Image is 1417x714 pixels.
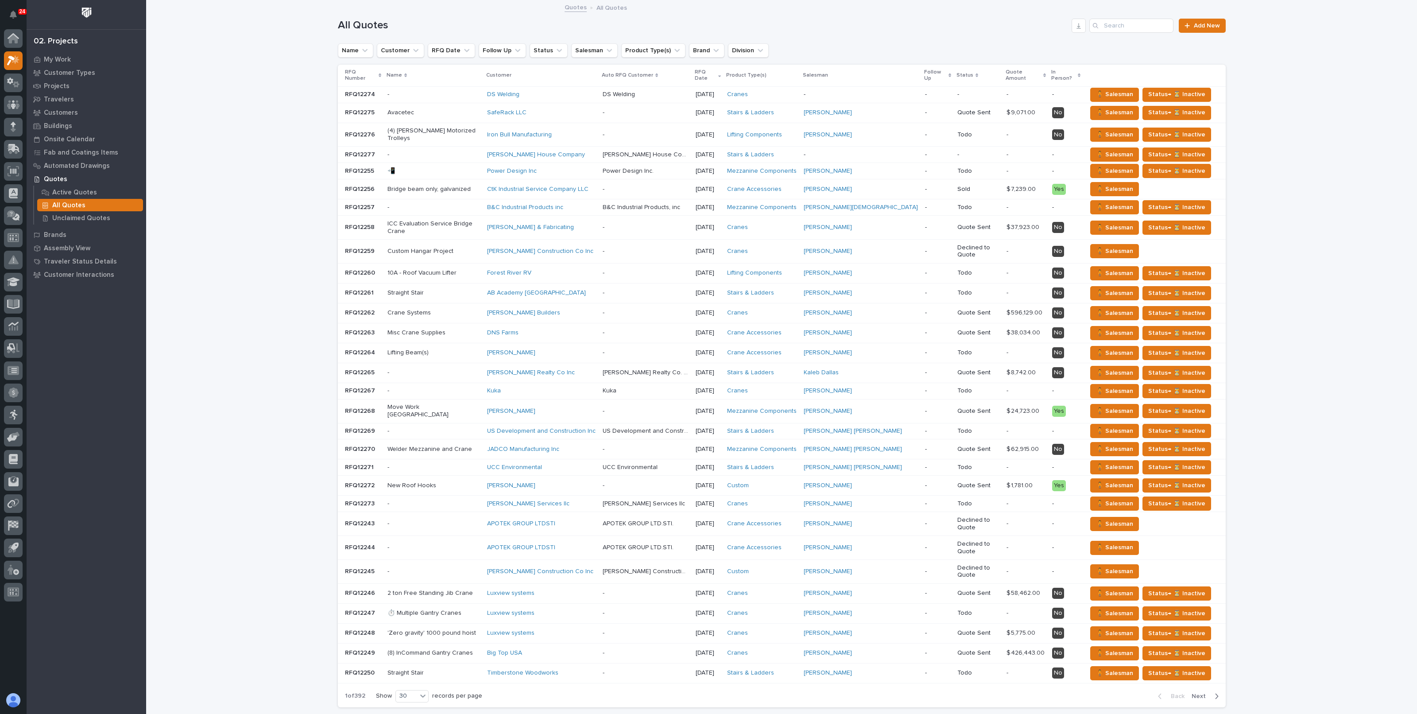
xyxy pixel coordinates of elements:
[804,91,918,98] p: -
[387,91,480,98] p: -
[696,349,720,357] p: [DATE]
[1007,287,1010,297] p: -
[1007,89,1010,98] p: -
[957,349,999,357] p: Todo
[925,91,950,98] p: -
[1142,366,1211,380] button: Status→ ⏳ Inactive
[345,327,376,337] p: RFQ12263
[1096,328,1133,338] span: 🧍 Salesman
[387,151,480,159] p: -
[957,289,999,297] p: Todo
[487,387,501,395] a: Kuka
[338,363,1226,383] tr: RFQ12265RFQ12265 -[PERSON_NAME] Realty Co Inc [PERSON_NAME] Realty Co. Inc.[PERSON_NAME] Realty C...
[727,204,797,211] a: Mezzanine Components
[487,269,531,277] a: Forest River RV
[925,248,950,255] p: -
[925,224,950,231] p: -
[603,367,690,376] p: [PERSON_NAME] Realty Co. Inc.
[925,151,950,159] p: -
[1052,222,1064,233] div: No
[804,269,852,277] a: [PERSON_NAME]
[345,184,376,193] p: RFQ12256
[338,163,1226,179] tr: RFQ12255RFQ12255 📲Power Design Inc Power Design Inc.Power Design Inc. [DATE]Mezzanine Components ...
[1052,287,1064,299] div: No
[603,129,606,139] p: -
[1090,128,1139,142] button: 🧍 Salesman
[44,258,117,266] p: Traveler Status Details
[1148,202,1205,213] span: Status→ ⏳ Inactive
[1052,327,1064,338] div: No
[1007,202,1010,211] p: -
[925,329,950,337] p: -
[696,151,720,159] p: [DATE]
[727,349,782,357] a: Crane Accessories
[44,244,90,252] p: Assembly View
[696,204,720,211] p: [DATE]
[957,369,999,376] p: Quote Sent
[1096,348,1133,358] span: 🧍 Salesman
[1148,368,1205,378] span: Status→ ⏳ Inactive
[1142,164,1211,178] button: Status→ ⏳ Inactive
[387,220,480,235] p: ICC Evaluation Service Bridge Crane
[338,240,1226,264] tr: RFQ12259RFQ12259 Custom Hangar Project[PERSON_NAME] Construction Co Inc -- [DATE]Cranes [PERSON_N...
[487,309,560,317] a: [PERSON_NAME] Builders
[603,222,606,231] p: -
[345,347,377,357] p: RFQ12264
[27,255,146,268] a: Traveler Status Details
[804,349,852,357] a: [PERSON_NAME]
[727,387,748,395] a: Cranes
[1052,347,1064,358] div: No
[387,167,480,175] p: 📲
[1090,106,1139,120] button: 🧍 Salesman
[696,131,720,139] p: [DATE]
[1096,222,1133,233] span: 🧍 Salesman
[34,212,146,224] a: Unclaimed Quotes
[1096,89,1133,100] span: 🧍 Salesman
[1090,306,1139,320] button: 🧍 Salesman
[27,241,146,255] a: Assembly View
[1096,386,1133,396] span: 🧍 Salesman
[1090,164,1139,178] button: 🧍 Salesman
[338,199,1226,216] tr: RFQ12257RFQ12257 -B&C Industrial Products inc B&C Industrial Products, incB&C Industrial Products...
[925,349,950,357] p: -
[621,43,685,58] button: Product Type(s)
[27,119,146,132] a: Buildings
[696,387,720,395] p: [DATE]
[19,8,25,15] p: 24
[1007,268,1010,277] p: -
[1007,367,1038,376] p: $ 8,742.00
[1142,221,1211,235] button: Status→ ⏳ Inactive
[338,303,1226,323] tr: RFQ12262RFQ12262 Crane Systems[PERSON_NAME] Builders -- [DATE]Cranes [PERSON_NAME] -Quote Sent$ 5...
[4,5,23,24] button: Notifications
[44,271,114,279] p: Customer Interactions
[804,131,852,139] a: [PERSON_NAME]
[338,86,1226,103] tr: RFQ12274RFQ12274 -DS Welding DS WeldingDS Welding [DATE]Cranes ----- -🧍 SalesmanStatus→ ⏳ Inactive
[487,151,585,159] a: [PERSON_NAME] House Company
[479,43,526,58] button: Follow Up
[804,369,839,376] a: Kaleb Dallas
[957,151,999,159] p: -
[727,248,748,255] a: Cranes
[804,289,852,297] a: [PERSON_NAME]
[696,289,720,297] p: [DATE]
[27,66,146,79] a: Customer Types
[1096,246,1133,256] span: 🧍 Salesman
[1142,306,1211,320] button: Status→ ⏳ Inactive
[27,146,146,159] a: Fab and Coatings Items
[804,224,852,231] a: [PERSON_NAME]
[603,184,606,193] p: -
[957,167,999,175] p: Todo
[1148,348,1205,358] span: Status→ ⏳ Inactive
[727,151,774,159] a: Stairs & Ladders
[345,307,376,317] p: RFQ12262
[603,307,606,317] p: -
[603,385,618,395] p: Kuka
[696,91,720,98] p: [DATE]
[603,107,606,116] p: -
[27,172,146,186] a: Quotes
[338,179,1226,199] tr: RFQ12256RFQ12256 Bridge beam only, galvanizedCtK Industrial Service Company LLC -- [DATE]Crane Ac...
[804,151,918,159] p: -
[1148,107,1205,118] span: Status→ ⏳ Inactive
[487,329,519,337] a: DNS Farms
[571,43,618,58] button: Salesman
